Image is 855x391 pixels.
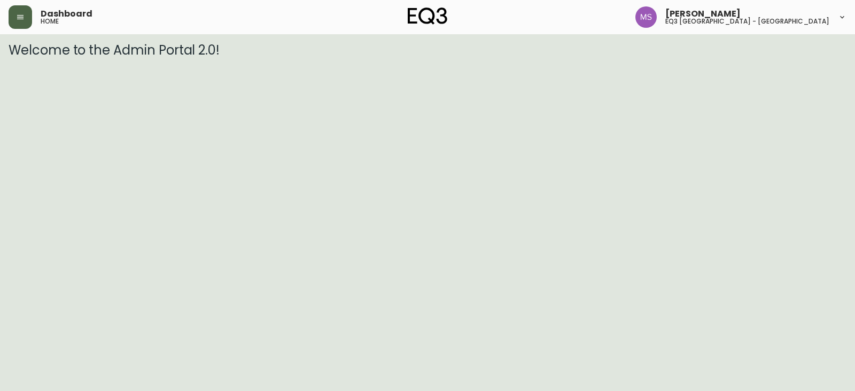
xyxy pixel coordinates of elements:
img: 1b6e43211f6f3cc0b0729c9049b8e7af [635,6,657,28]
h3: Welcome to the Admin Portal 2.0! [9,43,846,58]
span: Dashboard [41,10,92,18]
img: logo [408,7,447,25]
span: [PERSON_NAME] [665,10,741,18]
h5: home [41,18,59,25]
h5: eq3 [GEOGRAPHIC_DATA] - [GEOGRAPHIC_DATA] [665,18,829,25]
